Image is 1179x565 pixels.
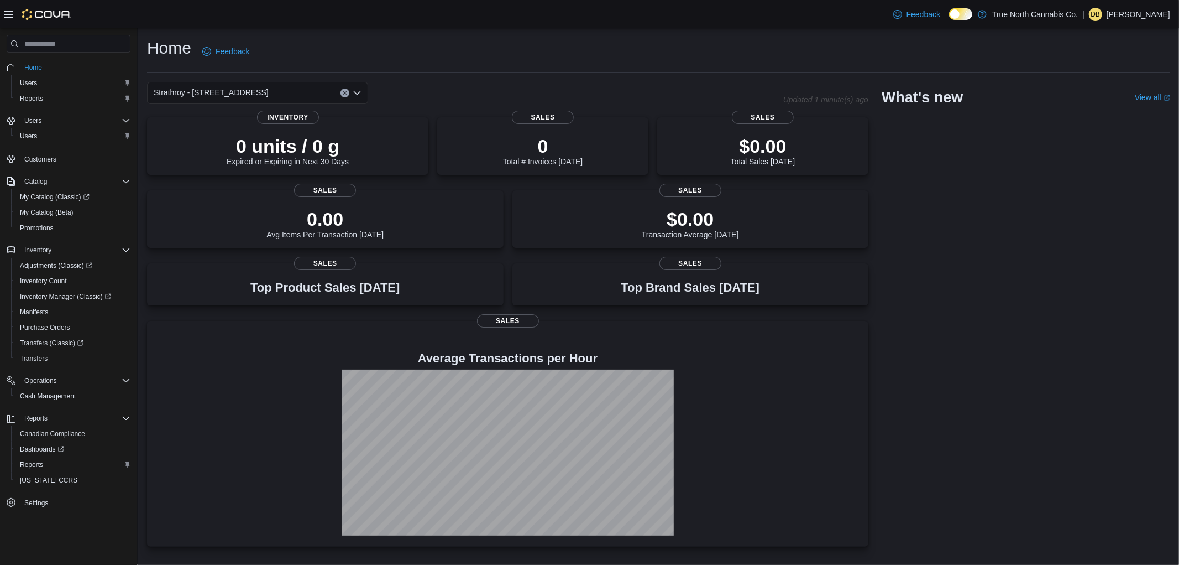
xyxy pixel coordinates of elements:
span: Cash Management [15,390,130,403]
button: Clear input [340,89,349,97]
a: Dashboards [11,442,135,457]
a: Users [15,129,41,143]
span: Transfers (Classic) [15,336,130,350]
a: Manifests [15,305,53,319]
a: Transfers (Classic) [15,336,88,350]
a: View allExternal link [1135,93,1170,102]
a: Reports [15,92,48,105]
a: My Catalog (Classic) [15,190,94,204]
a: Settings [20,496,53,510]
div: Transaction Average [DATE] [642,208,739,239]
span: Settings [20,496,130,510]
span: Reports [20,412,130,425]
button: Cash Management [11,388,135,404]
span: Catalog [20,175,130,188]
button: Inventory Count [11,273,135,289]
a: Feedback [198,40,254,63]
h2: What's new [882,89,963,106]
button: Purchase Orders [11,320,135,335]
a: Canadian Compliance [15,427,90,440]
span: Adjustments (Classic) [20,261,92,270]
div: Avg Items Per Transaction [DATE] [266,208,384,239]
span: My Catalog (Beta) [20,208,74,217]
button: Users [20,114,46,127]
div: Total # Invoices [DATE] [503,135,583,166]
a: Reports [15,458,48,471]
span: Feedback [216,46,249,57]
span: Sales [294,257,356,270]
img: Cova [22,9,71,20]
p: 0 units / 0 g [227,135,349,157]
button: Home [2,59,135,75]
span: My Catalog (Beta) [15,206,130,219]
span: Feedback [906,9,940,20]
button: Transfers [11,351,135,366]
span: Promotions [20,224,54,232]
button: Operations [2,373,135,388]
button: Reports [20,412,52,425]
a: Adjustments (Classic) [11,258,135,273]
span: Reports [24,414,48,423]
span: Home [20,60,130,74]
span: Users [20,132,37,141]
p: $0.00 [731,135,795,157]
p: 0.00 [266,208,384,230]
nav: Complex example [7,55,130,540]
h3: Top Brand Sales [DATE] [621,281,759,294]
span: My Catalog (Classic) [20,193,90,201]
a: Customers [20,153,61,166]
span: DB [1091,8,1101,21]
button: Reports [11,91,135,106]
span: Settings [24,499,48,507]
span: Home [24,63,42,72]
p: $0.00 [642,208,739,230]
span: Users [24,116,41,125]
div: Dominic Buzzell [1089,8,1102,21]
span: [US_STATE] CCRS [20,476,77,485]
span: Inventory [24,246,51,255]
span: Catalog [24,177,47,186]
p: Updated 1 minute(s) ago [783,95,868,104]
p: [PERSON_NAME] [1107,8,1170,21]
span: Dashboards [20,445,64,454]
button: Open list of options [353,89,361,97]
span: Inventory Manager (Classic) [20,292,111,301]
button: Canadian Compliance [11,426,135,442]
span: Washington CCRS [15,474,130,487]
button: Inventory [2,242,135,258]
span: Sales [732,111,794,124]
p: True North Cannabis Co. [992,8,1078,21]
span: Sales [512,111,574,124]
h3: Top Product Sales [DATE] [250,281,400,294]
a: Inventory Count [15,274,71,288]
span: Adjustments (Classic) [15,259,130,272]
button: Users [11,128,135,144]
button: Catalog [20,175,51,188]
a: Transfers [15,352,52,365]
svg: External link [1164,95,1170,101]
p: | [1082,8,1084,21]
span: Canadian Compliance [15,427,130,440]
span: Reports [20,460,43,469]
span: Users [20,79,37,87]
button: Customers [2,151,135,167]
a: Transfers (Classic) [11,335,135,351]
button: Inventory [20,243,56,257]
span: Customers [20,152,130,165]
span: Purchase Orders [20,323,70,332]
span: Strathroy - [STREET_ADDRESS] [154,86,269,99]
button: Users [2,113,135,128]
a: Feedback [889,3,945,25]
input: Dark Mode [949,8,972,20]
span: Purchase Orders [15,321,130,334]
span: Sales [477,314,539,328]
button: Reports [2,411,135,426]
span: Inventory Manager (Classic) [15,290,130,303]
button: Operations [20,374,61,387]
span: Sales [659,184,721,197]
button: [US_STATE] CCRS [11,473,135,488]
a: Users [15,76,41,90]
a: Purchase Orders [15,321,75,334]
span: Inventory [257,111,319,124]
span: Inventory [20,243,130,257]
